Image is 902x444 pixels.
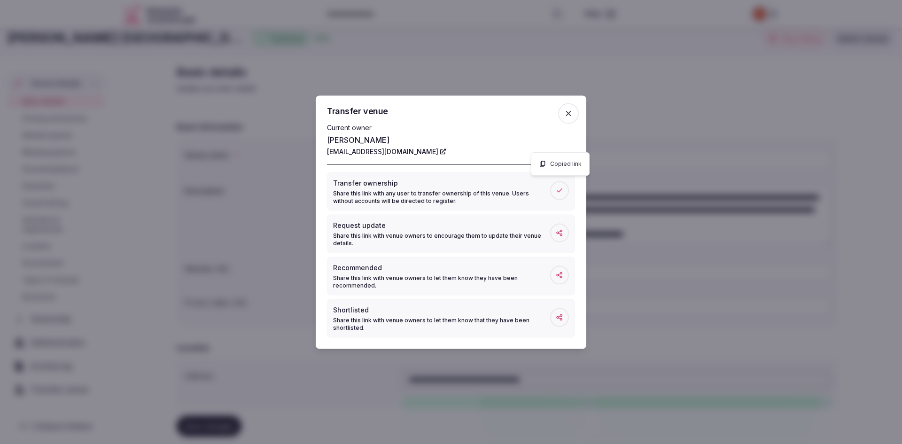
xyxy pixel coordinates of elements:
[327,147,446,156] a: [EMAIL_ADDRESS][DOMAIN_NAME]
[327,134,575,145] p: [PERSON_NAME]
[333,189,550,204] p: Share this link with any user to transfer ownership of this venue. Users without accounts will be...
[327,107,575,115] h2: Transfer venue
[333,232,550,247] p: Share this link with venue owners to encourage them to update their venue details.
[327,257,575,295] button: RecommendedShare this link with venue owners to let them know they have been recommended.
[333,316,550,331] p: Share this link with venue owners to let them know that they have been shortlisted.
[333,220,550,230] p: Request update
[327,299,575,337] button: ShortlistedShare this link with venue owners to let them know that they have been shortlisted.
[327,123,575,132] p: Current owner
[327,214,575,253] button: Request updateShare this link with venue owners to encourage them to update their venue details.
[333,178,550,187] p: Transfer ownership
[327,172,575,210] button: Transfer ownershipShare this link with any user to transfer ownership of this venue. Users withou...
[333,263,550,272] p: Recommended
[550,160,582,168] span: Copied link
[333,305,550,314] p: Shortlisted
[333,274,550,289] p: Share this link with venue owners to let them know they have been recommended.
